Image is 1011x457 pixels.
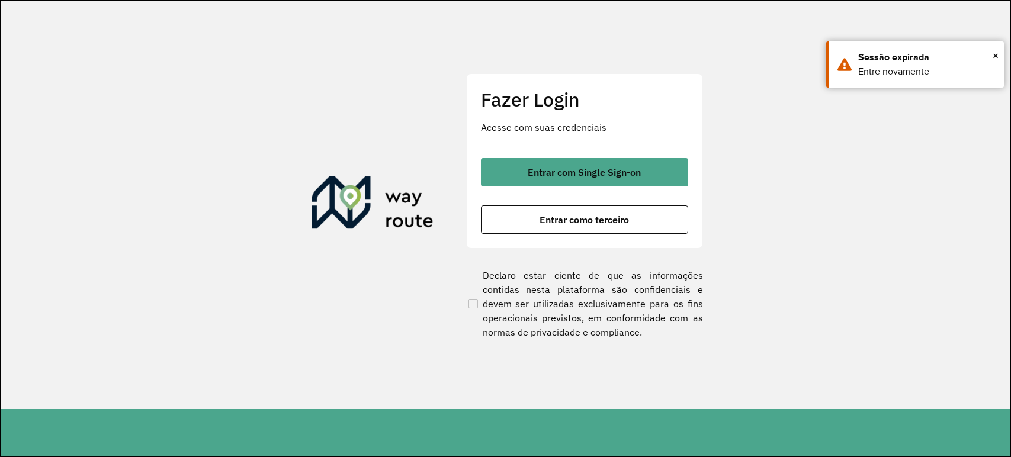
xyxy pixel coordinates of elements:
button: button [481,205,688,234]
button: Close [993,47,999,65]
button: button [481,158,688,186]
span: Entrar como terceiro [540,215,629,224]
h2: Fazer Login [481,88,688,111]
span: × [993,47,999,65]
p: Acesse com suas credenciais [481,120,688,134]
div: Sessão expirada [858,50,995,65]
span: Entrar com Single Sign-on [528,168,641,177]
label: Declaro estar ciente de que as informações contidas nesta plataforma são confidenciais e devem se... [466,268,703,339]
img: Roteirizador AmbevTech [312,176,434,233]
div: Entre novamente [858,65,995,79]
